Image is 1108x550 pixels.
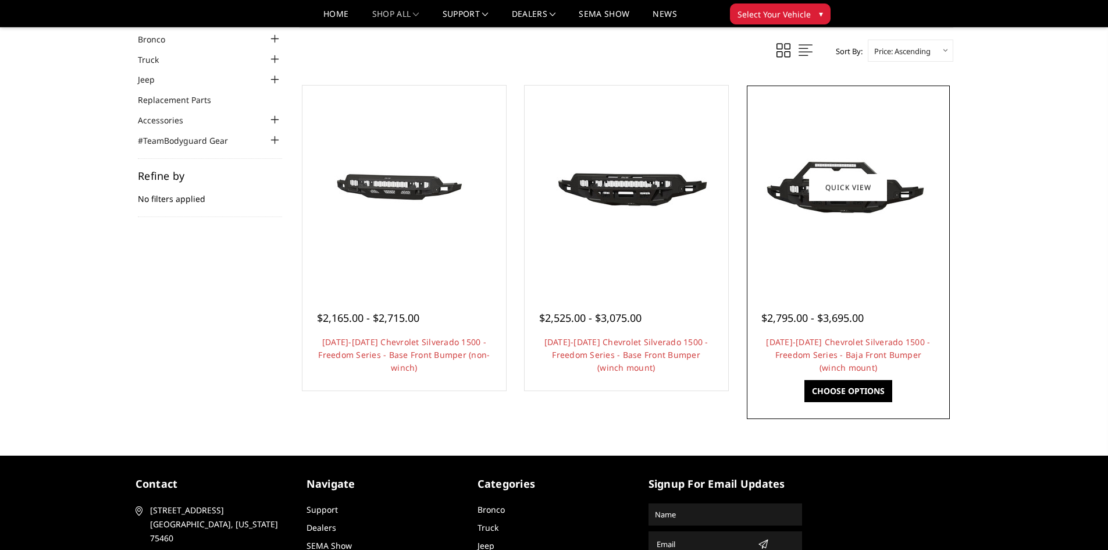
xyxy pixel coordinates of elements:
[544,336,708,373] a: [DATE]-[DATE] Chevrolet Silverado 1500 - Freedom Series - Base Front Bumper (winch mount)
[443,10,489,27] a: Support
[305,88,503,286] a: 2022-2025 Chevrolet Silverado 1500 - Freedom Series - Base Front Bumper (non-winch) 2022-2025 Che...
[307,522,336,533] a: Dealers
[579,10,629,27] a: SEMA Show
[138,114,198,126] a: Accessories
[138,33,180,45] a: Bronco
[539,311,642,325] span: $2,525.00 - $3,075.00
[307,504,338,515] a: Support
[317,311,419,325] span: $2,165.00 - $2,715.00
[307,476,460,492] h5: Navigate
[804,380,892,402] a: Choose Options
[138,94,226,106] a: Replacement Parts
[755,135,941,239] img: 2022-2025 Chevrolet Silverado 1500 - Freedom Series - Baja Front Bumper (winch mount)
[138,134,243,147] a: #TeamBodyguard Gear
[528,88,725,286] a: 2022-2025 Chevrolet Silverado 1500 - Freedom Series - Base Front Bumper (winch mount) 2022-2025 C...
[372,10,419,27] a: shop all
[478,476,631,492] h5: Categories
[819,8,823,20] span: ▾
[1050,494,1108,550] iframe: Chat Widget
[138,73,169,86] a: Jeep
[138,171,282,217] div: No filters applied
[730,3,831,24] button: Select Your Vehicle
[750,88,947,286] a: 2022-2025 Chevrolet Silverado 1500 - Freedom Series - Baja Front Bumper (winch mount)
[138,171,282,181] h5: Refine by
[150,503,285,545] span: [STREET_ADDRESS] [GEOGRAPHIC_DATA], [US_STATE] 75460
[738,8,811,20] span: Select Your Vehicle
[323,10,348,27] a: Home
[136,476,289,492] h5: contact
[829,42,863,60] label: Sort By:
[512,10,556,27] a: Dealers
[138,54,173,66] a: Truck
[809,173,887,201] a: Quick view
[761,311,864,325] span: $2,795.00 - $3,695.00
[318,336,490,373] a: [DATE]-[DATE] Chevrolet Silverado 1500 - Freedom Series - Base Front Bumper (non-winch)
[478,522,498,533] a: Truck
[650,505,800,524] input: Name
[653,10,676,27] a: News
[649,476,802,492] h5: signup for email updates
[766,336,930,373] a: [DATE]-[DATE] Chevrolet Silverado 1500 - Freedom Series - Baja Front Bumper (winch mount)
[478,504,505,515] a: Bronco
[533,135,719,239] img: 2022-2025 Chevrolet Silverado 1500 - Freedom Series - Base Front Bumper (winch mount)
